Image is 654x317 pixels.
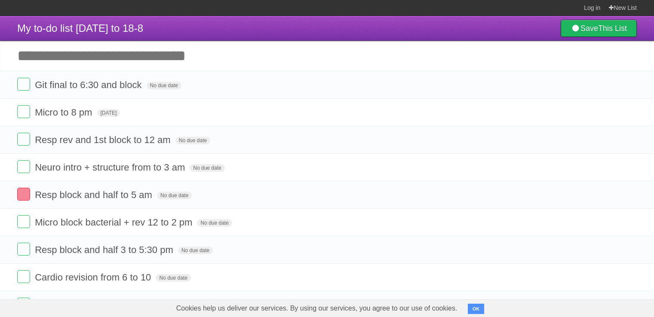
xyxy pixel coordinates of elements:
span: No due date [190,164,224,172]
span: No due date [197,219,232,227]
span: Micro to 8 pm [35,107,94,118]
label: Done [17,160,30,173]
label: Done [17,298,30,311]
span: No due date [156,274,190,282]
label: Done [17,105,30,118]
span: Resp block and half 3 to 5:30 pm [35,244,175,255]
span: No due date [178,247,213,254]
span: Resp rev and 1st block to 12 am [35,134,173,145]
span: Micro block bacterial + rev 12 to 2 pm [35,217,194,228]
a: SaveThis List [561,20,637,37]
label: Done [17,188,30,201]
b: This List [598,24,627,33]
span: No due date [175,137,210,144]
label: Done [17,133,30,146]
button: OK [468,304,485,314]
span: Cardio revision from 6 to 10 [35,272,153,283]
span: Git final to 6:30 and block [35,79,144,90]
label: Done [17,215,30,228]
label: Done [17,270,30,283]
label: Done [17,243,30,256]
span: No due date [157,192,192,199]
span: [DATE] [97,109,120,117]
span: My to-do list [DATE] to 18-8 [17,22,143,34]
span: No due date [147,82,181,89]
span: Resp block and half to 5 am [35,189,154,200]
span: Cookies help us deliver our services. By using our services, you agree to our use of cookies. [168,300,466,317]
span: Neuro intro + structure from to 3 am [35,162,187,173]
label: Done [17,78,30,91]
